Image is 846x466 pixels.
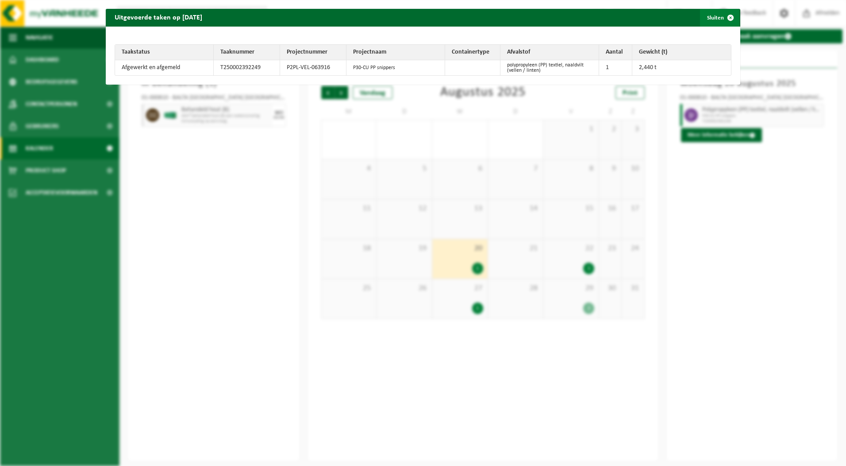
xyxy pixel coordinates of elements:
td: polypropyleen (PP) textiel, naaldvilt (vellen / linten) [500,60,599,75]
th: Projectnummer [280,45,346,60]
td: P30-CU PP snippers [346,60,445,75]
th: Taakstatus [115,45,214,60]
button: Sluiten [700,9,739,27]
th: Containertype [445,45,500,60]
th: Projectnaam [346,45,445,60]
td: Afgewerkt en afgemeld [115,60,214,75]
td: T250002392249 [214,60,280,75]
th: Gewicht (t) [632,45,731,60]
td: 2,440 t [632,60,731,75]
th: Aantal [599,45,632,60]
th: Taaknummer [214,45,280,60]
th: Afvalstof [500,45,599,60]
td: 1 [599,60,632,75]
h2: Uitgevoerde taken op [DATE] [106,9,211,26]
td: P2PL-VEL-063916 [280,60,346,75]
